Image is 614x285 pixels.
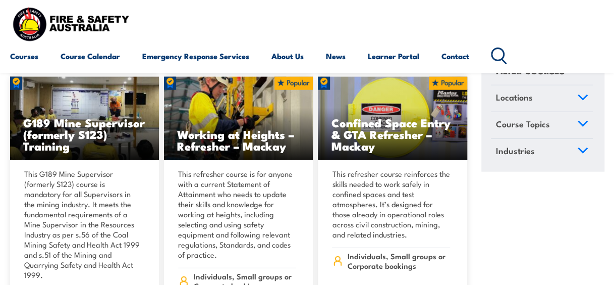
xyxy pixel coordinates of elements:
[491,112,593,138] a: Course Topics
[331,117,454,152] h3: Confined Space Entry & GTA Refresher – Mackay
[491,85,593,112] a: Locations
[24,169,142,280] p: This G189 Mine Supervisor (formerly S123) course is mandatory for all Supervisors in the mining i...
[178,169,296,260] p: This refresher course is for anyone with a current Statement of Attainment who needs to update th...
[495,117,549,131] span: Course Topics
[177,128,300,152] h3: Working at Heights – Refresher – Mackay
[318,77,467,160] img: Confined Space Entry
[10,77,159,160] a: G189 Mine Supervisor (formerly S123) Training
[164,77,313,160] a: Working at Heights – Refresher – Mackay
[142,44,249,68] a: Emergency Response Services
[495,144,534,157] span: Industries
[326,44,346,68] a: News
[10,77,159,160] img: Standard 11 Generic Coal Mine Induction (Surface) TRAINING (1)
[23,117,146,152] h3: G189 Mine Supervisor (formerly S123) Training
[495,90,532,104] span: Locations
[271,44,304,68] a: About Us
[318,77,467,160] a: Confined Space Entry & GTA Refresher – Mackay
[441,44,469,68] a: Contact
[61,44,120,68] a: Course Calendar
[368,44,419,68] a: Learner Portal
[164,77,313,160] img: Work Safely at Heights Training (1)
[332,169,450,240] p: This refresher course reinforces the skills needed to work safely in confined spaces and test atm...
[10,44,38,68] a: Courses
[348,251,450,270] span: Individuals, Small groups or Corporate bookings
[491,138,593,165] a: Industries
